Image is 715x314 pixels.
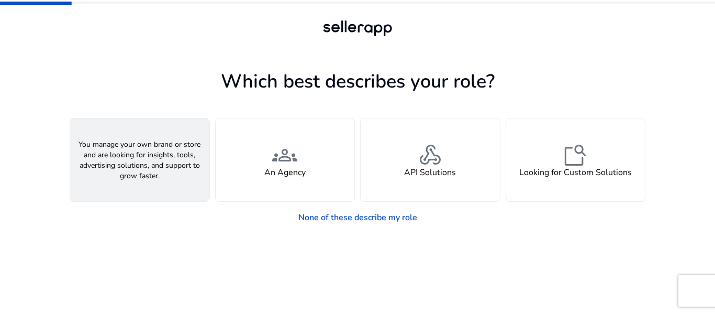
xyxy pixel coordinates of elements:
[272,143,297,168] span: groups
[506,118,646,202] button: feature_searchLooking for Custom Solutions
[70,118,210,202] button: You manage your own brand or store and are looking for insights, tools, advertising solutions, an...
[264,168,306,178] h4: An Agency
[215,118,355,202] button: groupsAn Agency
[290,207,426,228] a: None of these describe my role
[563,143,588,168] span: feature_search
[404,168,456,178] h4: API Solutions
[418,143,443,168] span: webhook
[360,118,500,202] button: webhookAPI Solutions
[70,70,645,93] h1: Which best describes your role?
[519,168,632,178] h4: Looking for Custom Solutions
